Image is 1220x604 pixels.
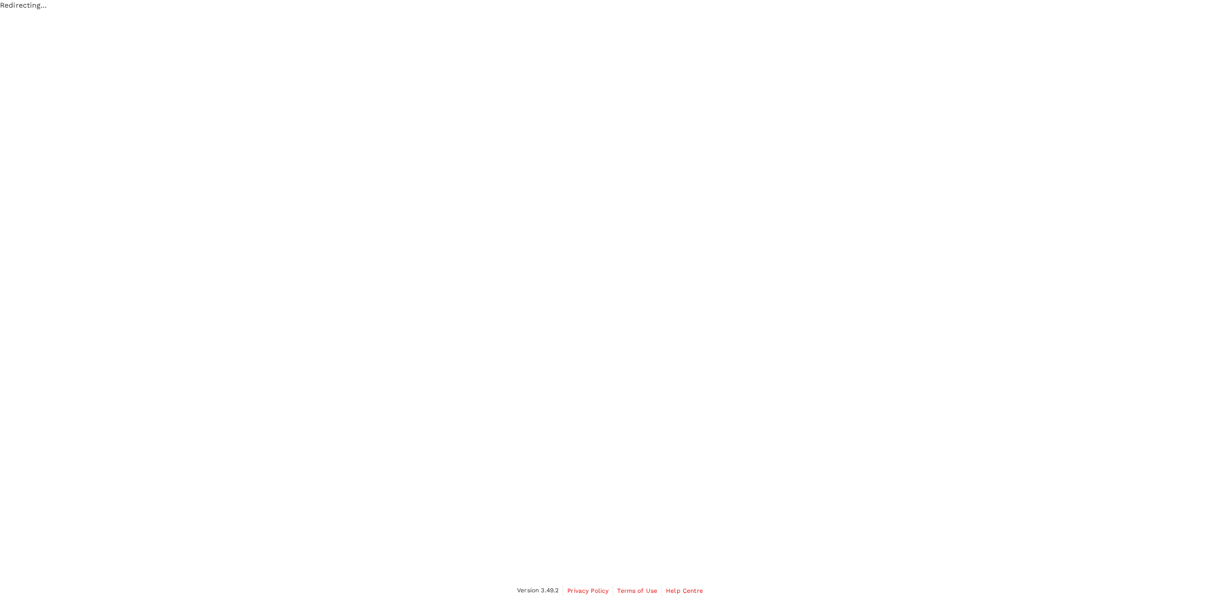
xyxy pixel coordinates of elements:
[666,587,703,594] span: Help Centre
[517,586,559,596] span: Version 3.49.2
[567,587,608,594] span: Privacy Policy
[666,585,703,596] a: Help Centre
[567,585,608,596] a: Privacy Policy
[617,585,657,596] a: Terms of Use
[617,587,657,594] span: Terms of Use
